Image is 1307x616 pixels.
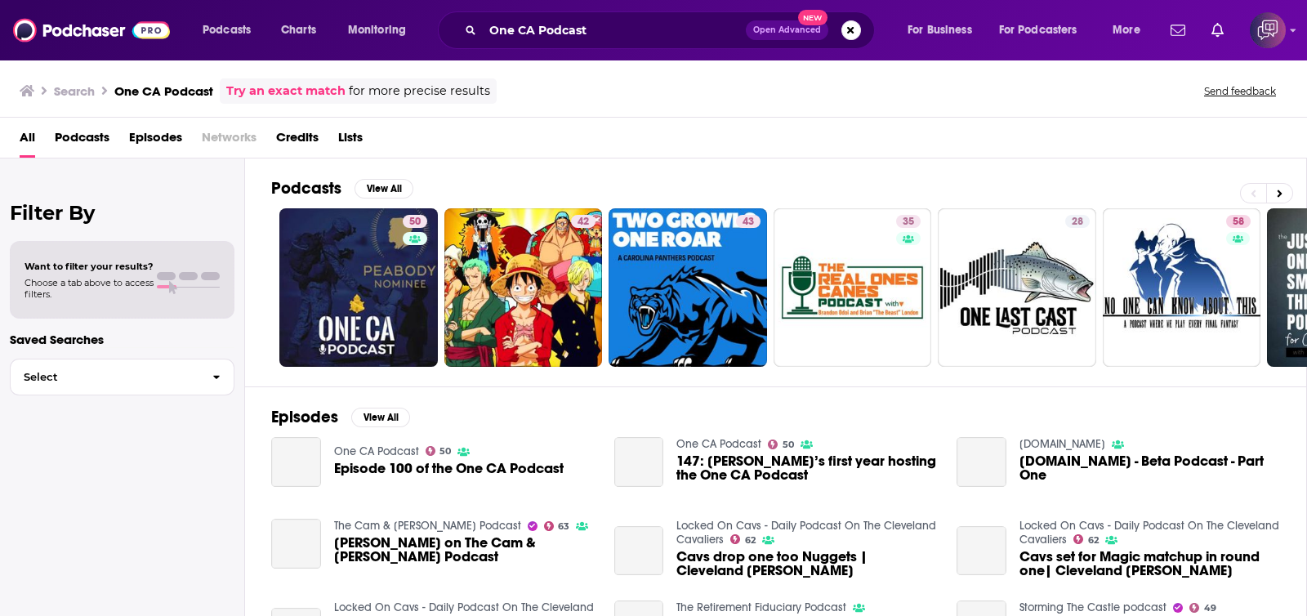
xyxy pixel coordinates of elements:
[1019,454,1280,482] a: ehMac.ca - Beta Podcast - Part One
[271,437,321,487] a: Episode 100 of the One CA Podcast
[191,17,272,43] button: open menu
[226,82,346,100] a: Try an exact match
[558,523,569,530] span: 63
[896,17,993,43] button: open menu
[1019,519,1279,547] a: Locked On Cavs - Daily Podcast On The Cleveland Cavaliers
[334,536,595,564] a: Jeff O’Neil on The Cam & Strick Podcast
[1073,534,1099,544] a: 62
[1205,16,1230,44] a: Show notifications dropdown
[10,359,234,395] button: Select
[676,550,937,578] span: Cavs drop one too Nuggets | Cleveland [PERSON_NAME]
[25,261,154,272] span: Want to filter your results?
[783,441,794,449] span: 50
[1164,16,1192,44] a: Show notifications dropdown
[271,519,321,569] a: Jeff O’Neil on The Cam & Strick Podcast
[571,215,596,228] a: 42
[334,519,521,533] a: The Cam & Strick Podcast
[578,214,589,230] span: 42
[439,448,451,455] span: 50
[54,83,95,99] h3: Search
[746,20,828,40] button: Open AdvancedNew
[1019,437,1105,451] a: ehMac.ca
[271,178,413,199] a: PodcastsView All
[903,214,914,230] span: 35
[276,124,319,158] a: Credits
[1072,214,1083,230] span: 28
[1189,603,1216,613] a: 49
[614,437,664,487] a: 147: Jack’s first year hosting the One CA Podcast
[349,82,490,100] span: for more precise results
[483,17,746,43] input: Search podcasts, credits, & more...
[999,19,1077,42] span: For Podcasters
[25,277,154,300] span: Choose a tab above to access filters.
[271,178,341,199] h2: Podcasts
[957,526,1006,576] a: Cavs set for Magic matchup in round one| Cleveland Cavaliers podcast
[453,11,890,49] div: Search podcasts, credits, & more...
[1019,550,1280,578] a: Cavs set for Magic matchup in round one| Cleveland Cavaliers podcast
[426,446,452,456] a: 50
[896,215,921,228] a: 35
[768,440,794,449] a: 50
[774,208,932,367] a: 35
[736,215,761,228] a: 43
[614,526,664,576] a: Cavs drop one too Nuggets | Cleveland Cavaliers podcast
[743,214,754,230] span: 43
[676,550,937,578] a: Cavs drop one too Nuggets | Cleveland Cavaliers podcast
[753,26,821,34] span: Open Advanced
[1250,12,1286,48] button: Show profile menu
[355,179,413,199] button: View All
[281,19,316,42] span: Charts
[351,408,410,427] button: View All
[957,437,1006,487] a: ehMac.ca - Beta Podcast - Part One
[409,214,421,230] span: 50
[114,83,213,99] h3: One CA Podcast
[544,521,570,531] a: 63
[20,124,35,158] a: All
[334,462,564,475] a: Episode 100 of the One CA Podcast
[609,208,767,367] a: 43
[1065,215,1090,228] a: 28
[988,17,1101,43] button: open menu
[444,208,603,367] a: 42
[203,19,251,42] span: Podcasts
[271,407,338,427] h2: Episodes
[676,519,936,547] a: Locked On Cavs - Daily Podcast On The Cleveland Cavaliers
[337,17,427,43] button: open menu
[676,454,937,482] span: 147: [PERSON_NAME]’s first year hosting the One CA Podcast
[55,124,109,158] a: Podcasts
[1233,214,1244,230] span: 58
[938,208,1096,367] a: 28
[10,332,234,347] p: Saved Searches
[730,534,756,544] a: 62
[676,454,937,482] a: 147: Jack’s first year hosting the One CA Podcast
[334,444,419,458] a: One CA Podcast
[676,437,761,451] a: One CA Podcast
[1226,215,1251,228] a: 58
[270,17,326,43] a: Charts
[279,208,438,367] a: 50
[798,10,827,25] span: New
[1250,12,1286,48] span: Logged in as corioliscompany
[1204,605,1216,612] span: 49
[1019,600,1166,614] a: Storming The Castle podcast
[334,536,595,564] span: [PERSON_NAME] on The Cam & [PERSON_NAME] Podcast
[676,600,846,614] a: The Retirement Fiduciary Podcast
[1199,84,1281,98] button: Send feedback
[10,201,234,225] h2: Filter By
[908,19,972,42] span: For Business
[338,124,363,158] a: Lists
[1019,550,1280,578] span: Cavs set for Magic matchup in round one| Cleveland [PERSON_NAME]
[11,372,199,382] span: Select
[1088,537,1099,544] span: 62
[1101,17,1161,43] button: open menu
[745,537,756,544] span: 62
[13,15,170,46] img: Podchaser - Follow, Share and Rate Podcasts
[129,124,182,158] a: Episodes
